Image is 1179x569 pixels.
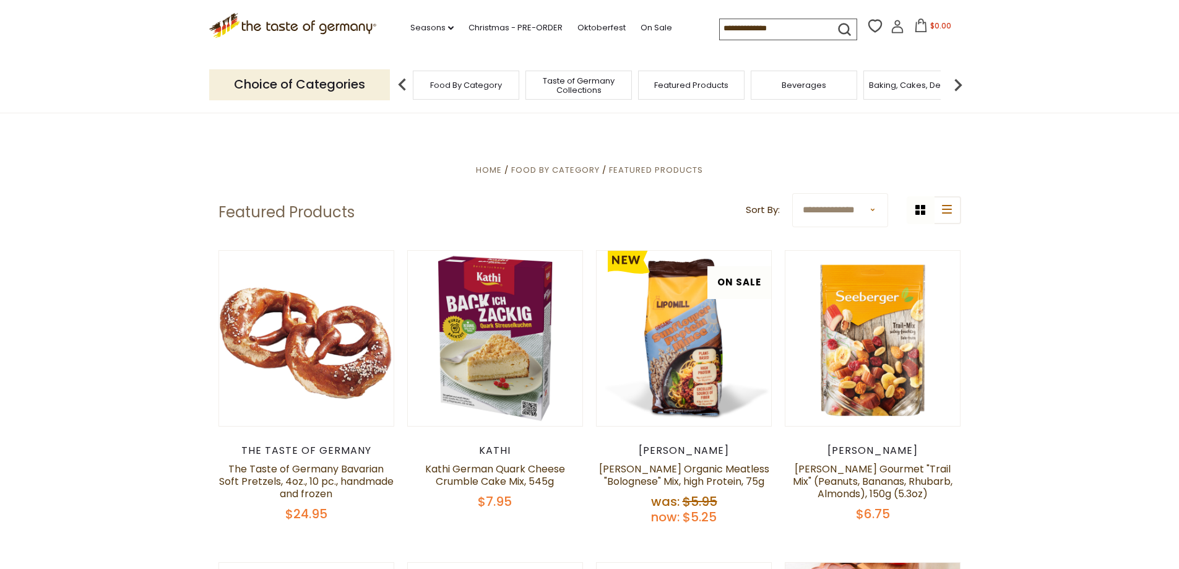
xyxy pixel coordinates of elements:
[408,251,583,426] img: Kathi German Quark Cheese Crumble Cake Mix, 545g
[930,20,951,31] span: $0.00
[785,445,961,457] div: [PERSON_NAME]
[430,80,502,90] a: Food By Category
[209,69,390,100] p: Choice of Categories
[476,164,502,176] a: Home
[425,462,565,489] a: Kathi German Quark Cheese Crumble Cake Mix, 545g
[407,445,584,457] div: Kathi
[285,505,327,523] span: $24.95
[946,72,970,97] img: next arrow
[856,505,890,523] span: $6.75
[597,251,772,426] img: Lamotte Organic Meatless "Bolognese" Mix, high Protein, 75g
[683,493,717,510] span: $5.95
[869,80,965,90] a: Baking, Cakes, Desserts
[654,80,728,90] a: Featured Products
[907,19,959,37] button: $0.00
[793,462,952,501] a: [PERSON_NAME] Gourmet "Trail Mix" (Peanuts, Bananas, Rhubarb, Almonds), 150g (5.3oz)
[641,21,672,35] a: On Sale
[599,462,769,489] a: [PERSON_NAME] Organic Meatless "Bolognese" Mix, high Protein, 75g
[782,80,826,90] a: Beverages
[219,251,394,426] img: The Taste of Germany Bavarian Soft Pretzels, 4oz., 10 pc., handmade and frozen
[218,445,395,457] div: The Taste of Germany
[746,202,780,218] label: Sort By:
[410,21,454,35] a: Seasons
[609,164,703,176] a: Featured Products
[511,164,600,176] a: Food By Category
[219,462,394,501] a: The Taste of Germany Bavarian Soft Pretzels, 4oz., 10 pc., handmade and frozen
[478,493,512,510] span: $7.95
[785,251,961,426] img: Seeberger Gourmet "Trail Mix" (Peanuts, Bananas, Rhubarb, Almonds), 150g (5.3oz)
[596,445,772,457] div: [PERSON_NAME]
[683,508,717,526] span: $5.25
[469,21,563,35] a: Christmas - PRE-ORDER
[390,72,415,97] img: previous arrow
[218,203,355,222] h1: Featured Products
[577,21,626,35] a: Oktoberfest
[651,508,680,526] label: Now:
[529,76,628,95] a: Taste of Germany Collections
[651,493,680,510] label: Was:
